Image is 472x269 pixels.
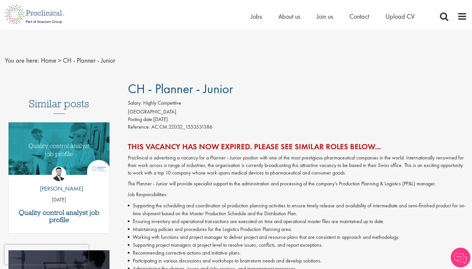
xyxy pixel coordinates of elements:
[128,116,153,123] span: Posting date:
[128,108,467,116] div: [GEOGRAPHIC_DATA]
[12,209,106,223] a: Quality control analyst job profile
[128,225,467,233] li: Maintaining policies and procedures for the Logistics Production Planning area.
[128,249,467,257] li: Recommending corrective actions and initiative plans.
[128,154,467,177] p: Proclinical is advertising a vacancy for a Planner - Junior position with one of the most prestig...
[143,99,181,106] span: Highly Competitive
[58,56,61,65] span: >
[128,241,467,249] li: Supporting project managers at project level to resolve issues, conflicts, and report exceptions.
[128,142,467,151] h2: This vacancy has now expired. Please see similar roles below...
[63,56,115,65] span: CH - Planner - Junior
[128,116,467,123] div: [DATE]
[251,12,262,21] a: Jobs
[349,12,369,21] a: Contact
[385,12,415,21] a: Upload CV
[278,12,300,21] a: About us
[52,167,66,181] img: Joshua Godden
[29,98,89,114] h3: Similar posts
[128,80,233,97] span: CH - Planner - Junior
[35,184,83,193] p: [PERSON_NAME]
[9,196,109,204] p: [DATE]
[128,233,467,241] li: Working with functions and project manager to deliver project and resource plans that are consist...
[9,122,109,175] img: quality control analyst job profile
[41,56,56,65] a: breadcrumb link
[5,56,39,65] span: You are here:
[5,245,88,264] iframe: reCAPTCHA
[128,257,467,265] li: Participating in various discussions and workshops to brainstorm needs and develop solutions.
[128,191,467,198] p: Job Responsibilities:
[128,217,467,225] li: Ensuring inventory and operational transactions are executed on time and operational master files...
[451,248,470,267] img: Chatbot
[9,122,109,180] a: Link to a post
[128,202,467,217] li: Supporting the scheduling and coordination of production planning activities to ensure timely rel...
[151,123,212,130] span: AC.CM.22032_1553531386
[128,123,150,131] label: Reference:
[128,180,467,188] p: The Planner - Junior will provide specialist support to the administration and processing of the ...
[317,12,333,21] a: Join us
[35,167,83,196] a: Joshua Godden [PERSON_NAME]
[128,99,142,107] label: Salary:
